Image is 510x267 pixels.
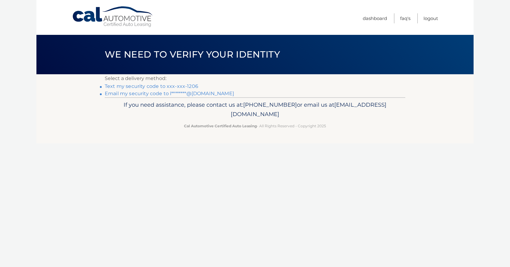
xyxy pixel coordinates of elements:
a: FAQ's [400,13,410,23]
strong: Cal Automotive Certified Auto Leasing [184,124,257,128]
span: We need to verify your identity [105,49,280,60]
a: Email my security code to l********@[DOMAIN_NAME] [105,91,234,96]
a: Logout [423,13,438,23]
p: Select a delivery method: [105,74,405,83]
a: Text my security code to xxx-xxx-1206 [105,83,198,89]
p: If you need assistance, please contact us at: or email us at [109,100,401,119]
a: Dashboard [363,13,387,23]
a: Cal Automotive [72,6,154,28]
p: - All Rights Reserved - Copyright 2025 [109,123,401,129]
span: [PHONE_NUMBER] [243,101,297,108]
